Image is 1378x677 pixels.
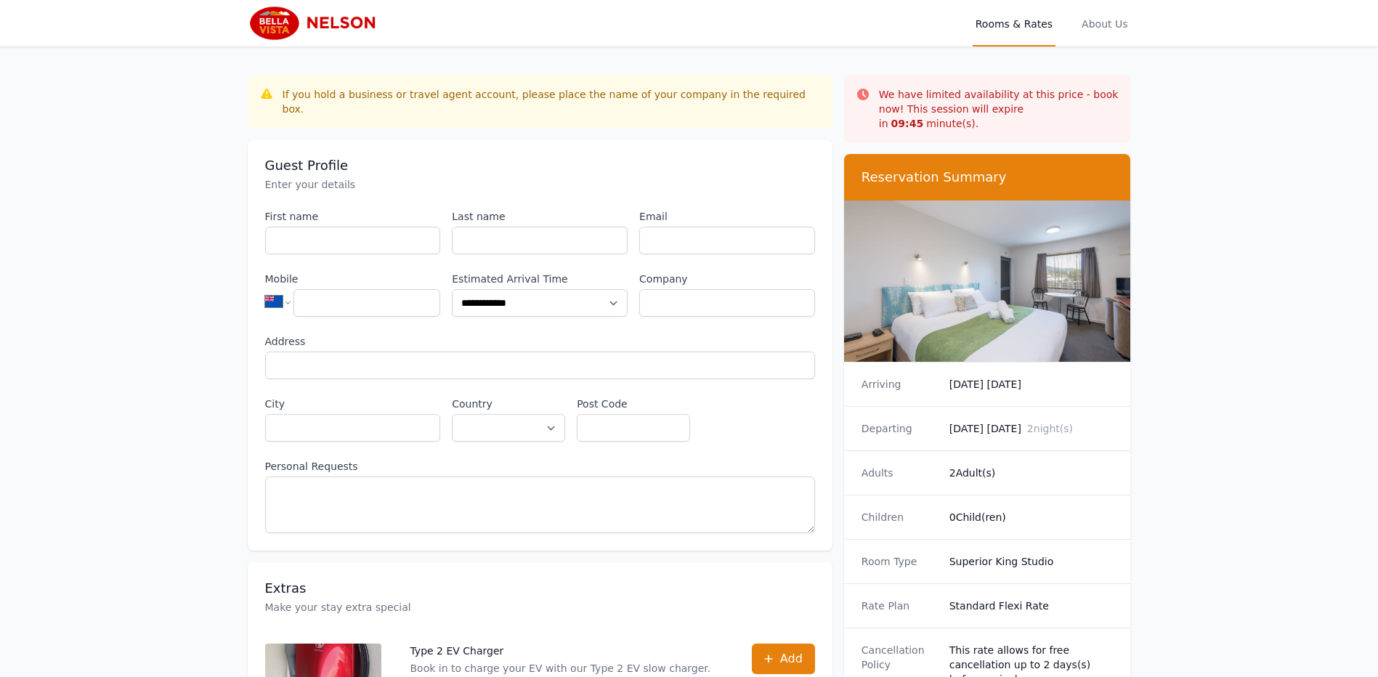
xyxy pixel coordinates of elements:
[452,397,565,411] label: Country
[752,644,815,674] button: Add
[265,459,815,474] label: Personal Requests
[265,580,815,597] h3: Extras
[949,599,1114,613] dd: Standard Flexi Rate
[862,421,938,436] dt: Departing
[862,377,938,392] dt: Arriving
[949,421,1114,436] dd: [DATE] [DATE]
[265,600,815,615] p: Make your stay extra special
[879,87,1119,131] p: We have limited availability at this price - book now! This session will expire in minute(s).
[639,209,815,224] label: Email
[577,397,690,411] label: Post Code
[283,87,821,116] div: If you hold a business or travel agent account, please place the name of your company in the requ...
[452,272,628,286] label: Estimated Arrival Time
[265,177,815,192] p: Enter your details
[780,650,803,668] span: Add
[862,169,1114,186] h3: Reservation Summary
[265,334,815,349] label: Address
[844,200,1131,362] img: Superior King Studio
[1027,423,1073,434] span: 2 night(s)
[452,209,628,224] label: Last name
[248,6,387,41] img: Bella Vista Motel Nelson
[862,466,938,480] dt: Adults
[949,554,1114,569] dd: Superior King Studio
[410,644,723,658] p: Type 2 EV Charger
[862,510,938,524] dt: Children
[949,510,1114,524] dd: 0 Child(ren)
[891,118,924,129] strong: 09 : 45
[265,272,441,286] label: Mobile
[949,466,1114,480] dd: 2 Adult(s)
[862,554,938,569] dt: Room Type
[862,599,938,613] dt: Rate Plan
[265,157,815,174] h3: Guest Profile
[265,397,441,411] label: City
[265,209,441,224] label: First name
[949,377,1114,392] dd: [DATE] [DATE]
[639,272,815,286] label: Company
